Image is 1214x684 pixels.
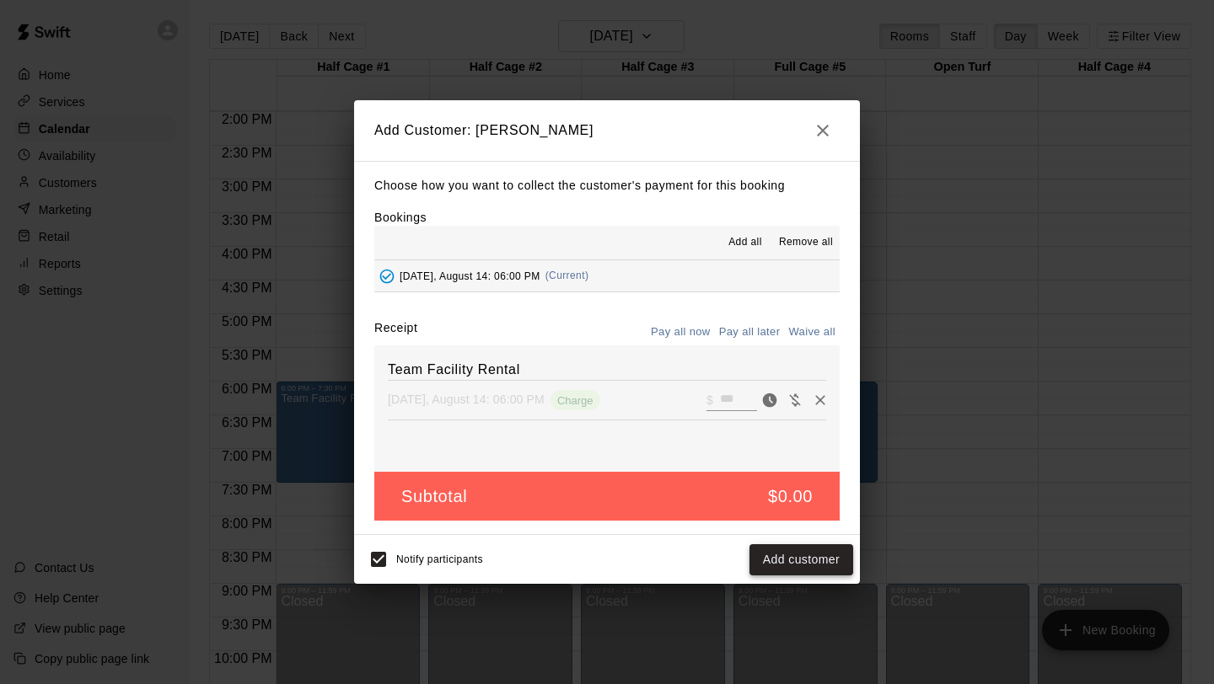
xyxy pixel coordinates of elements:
button: Pay all now [647,319,715,345]
label: Receipt [374,319,417,345]
span: (Current) [545,270,589,281]
button: Add all [718,229,772,256]
h5: $0.00 [768,485,813,508]
label: Bookings [374,211,427,224]
span: Remove all [779,234,833,251]
span: Add all [728,234,762,251]
p: $ [706,392,713,409]
p: Choose how you want to collect the customer's payment for this booking [374,175,840,196]
button: Remove all [772,229,840,256]
button: Waive all [784,319,840,345]
span: Notify participants [396,554,483,566]
button: Pay all later [715,319,785,345]
button: Add customer [749,544,853,575]
button: Added - Collect Payment [374,264,400,289]
p: [DATE], August 14: 06:00 PM [388,391,545,408]
button: Added - Collect Payment[DATE], August 14: 06:00 PM(Current) [374,260,840,291]
button: Remove [808,387,833,413]
h5: Subtotal [401,485,467,508]
h6: Team Facility Rental [388,359,826,381]
span: Pay now [757,392,782,406]
span: Waive payment [782,392,808,406]
span: [DATE], August 14: 06:00 PM [400,270,540,281]
h2: Add Customer: [PERSON_NAME] [354,100,860,161]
